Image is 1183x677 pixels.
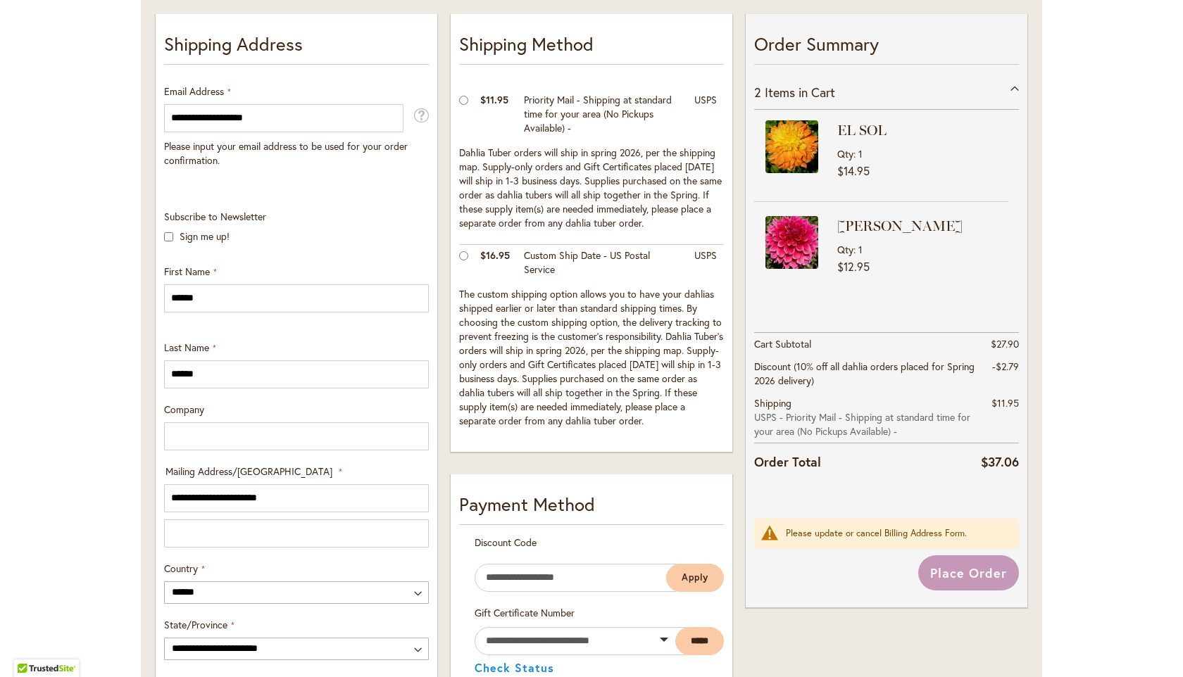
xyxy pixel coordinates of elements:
[475,606,575,619] span: Gift Certificate Number
[765,120,818,173] img: EL SOL
[164,31,429,65] p: Shipping Address
[837,163,870,178] span: $14.95
[837,259,870,274] span: $12.95
[682,571,708,583] span: Apply
[858,243,863,256] span: 1
[459,142,724,245] td: Dahlia Tuber orders will ship in spring 2026, per the shipping map. Supply-only orders and Gift C...
[164,618,227,631] span: State/Province
[164,403,204,416] span: Company
[754,396,791,410] span: Shipping
[180,229,230,243] label: Sign me up!
[837,120,1005,140] strong: EL SOL
[475,536,537,549] span: Discount Code
[991,337,1019,350] span: $27.90
[754,332,981,355] th: Cart Subtotal
[517,244,687,284] td: Custom Ship Date - US Postal Service
[164,139,408,167] span: Please input your email address to be used for your order confirmation.
[164,210,266,223] span: Subscribe to Newsletter
[981,453,1019,470] span: $37.06
[765,84,835,101] span: Items in Cart
[754,410,981,438] span: USPS - Priority Mail - Shipping at standard time for your area (No Pickups Available) -
[754,84,761,101] span: 2
[687,89,724,142] td: USPS
[837,147,853,160] span: Qty
[992,360,1019,373] span: -$2.79
[459,491,724,525] div: Payment Method
[687,244,724,284] td: USPS
[517,89,687,142] td: Priority Mail - Shipping at standard time for your area (No Pickups Available) -
[765,216,818,269] img: EMORY PAUL
[11,627,50,666] iframe: Launch Accessibility Center
[164,84,224,98] span: Email Address
[837,216,1005,236] strong: [PERSON_NAME]
[754,451,821,472] strong: Order Total
[459,31,724,65] p: Shipping Method
[164,341,209,354] span: Last Name
[164,562,198,575] span: Country
[459,284,724,435] td: The custom shipping option allows you to have your dahlias shipped earlier or later than standard...
[754,31,1019,65] p: Order Summary
[858,147,863,160] span: 1
[475,662,554,673] button: Check Status
[165,464,332,478] span: Mailing Address/[GEOGRAPHIC_DATA]
[480,248,510,262] span: $16.95
[754,360,975,387] span: Discount (10% off all dahlia orders placed for Spring 2026 delivery)
[666,564,724,592] button: Apply
[786,527,967,539] span: Please update or cancel Billing Address Form.
[991,396,1019,410] span: $11.95
[480,93,508,106] span: $11.95
[164,265,210,278] span: First Name
[837,243,853,256] span: Qty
